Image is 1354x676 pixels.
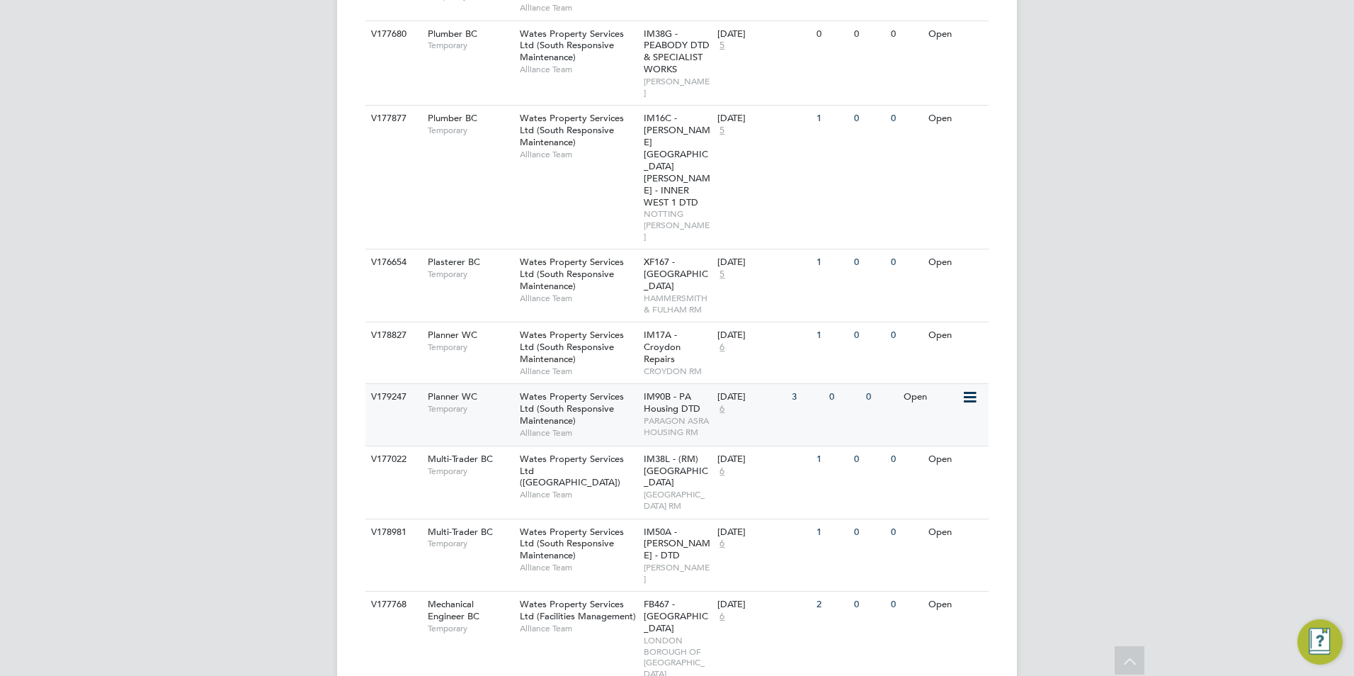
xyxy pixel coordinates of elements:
[813,322,850,349] div: 1
[887,519,924,546] div: 0
[925,446,986,473] div: Open
[428,125,513,136] span: Temporary
[925,592,986,618] div: Open
[717,113,809,125] div: [DATE]
[717,40,727,52] span: 5
[520,598,636,622] span: Wates Property Services Ltd (Facilities Management)
[428,256,480,268] span: Plasterer BC
[850,446,887,473] div: 0
[644,489,711,511] span: [GEOGRAPHIC_DATA] RM
[368,446,417,473] div: V177022
[850,106,887,132] div: 0
[717,526,809,539] div: [DATE]
[887,592,924,618] div: 0
[813,249,850,276] div: 1
[368,592,417,618] div: V177768
[925,249,986,276] div: Open
[813,21,850,47] div: 0
[717,599,809,611] div: [DATE]
[644,76,711,98] span: [PERSON_NAME]
[863,384,899,410] div: 0
[644,329,681,365] span: IM17A - Croydon Repairs
[644,112,710,208] span: IM16C - [PERSON_NAME][GEOGRAPHIC_DATA][PERSON_NAME] - INNER WEST 1 DTD
[850,249,887,276] div: 0
[428,390,477,402] span: Planner WC
[1297,619,1343,665] button: Engage Resource Center
[428,329,477,341] span: Planner WC
[520,329,624,365] span: Wates Property Services Ltd (South Responsive Maintenance)
[428,623,513,634] span: Temporary
[644,28,710,76] span: IM38G - PEABODY DTD & SPECIALIST WORKS
[368,249,417,276] div: V176654
[887,322,924,349] div: 0
[520,2,637,13] span: Alliance Team
[717,257,809,269] div: [DATE]
[520,453,624,489] span: Wates Property Services Ltd ([GEOGRAPHIC_DATA])
[428,40,513,51] span: Temporary
[850,519,887,546] div: 0
[813,519,850,546] div: 1
[520,28,624,64] span: Wates Property Services Ltd (South Responsive Maintenance)
[644,208,711,242] span: NOTTING [PERSON_NAME]
[644,366,711,377] span: CROYDON RM
[717,403,727,415] span: 6
[717,125,727,137] span: 5
[826,384,863,410] div: 0
[368,322,417,349] div: V178827
[428,28,477,40] span: Plumber BC
[520,427,637,439] span: Alliance Team
[900,384,962,410] div: Open
[850,322,887,349] div: 0
[813,592,850,618] div: 2
[925,322,986,349] div: Open
[520,623,637,634] span: Alliance Team
[520,390,624,427] span: Wates Property Services Ltd (South Responsive Maintenance)
[428,526,493,538] span: Multi-Trader BC
[520,112,624,148] span: Wates Property Services Ltd (South Responsive Maintenance)
[717,391,785,403] div: [DATE]
[368,384,417,410] div: V179247
[717,466,727,478] span: 6
[520,526,624,562] span: Wates Property Services Ltd (South Responsive Maintenance)
[644,598,708,634] span: FB467 - [GEOGRAPHIC_DATA]
[925,106,986,132] div: Open
[887,249,924,276] div: 0
[813,446,850,473] div: 1
[520,489,637,500] span: Alliance Team
[644,293,711,315] span: HAMMERSMITH & FULHAM RM
[520,293,637,304] span: Alliance Team
[644,256,708,292] span: XF167 - [GEOGRAPHIC_DATA]
[428,403,513,415] span: Temporary
[428,112,477,124] span: Plumber BC
[644,453,708,489] span: IM38L - (RM) [GEOGRAPHIC_DATA]
[887,21,924,47] div: 0
[788,384,825,410] div: 3
[520,562,637,573] span: Alliance Team
[717,329,809,342] div: [DATE]
[428,453,493,465] span: Multi-Trader BC
[887,106,924,132] div: 0
[813,106,850,132] div: 1
[428,466,513,477] span: Temporary
[717,269,727,281] span: 5
[644,562,711,584] span: [PERSON_NAME]
[644,415,711,437] span: PARAGON ASRA HOUSING RM
[368,21,417,47] div: V177680
[644,526,710,562] span: IM50A - [PERSON_NAME] - DTD
[520,256,624,292] span: Wates Property Services Ltd (South Responsive Maintenance)
[428,538,513,549] span: Temporary
[717,342,727,354] span: 6
[644,390,700,415] span: IM90B - PA Housing DTD
[428,269,513,280] span: Temporary
[887,446,924,473] div: 0
[368,519,417,546] div: V178981
[925,21,986,47] div: Open
[428,598,479,622] span: Mechanical Engineer BC
[925,519,986,546] div: Open
[717,538,727,550] span: 6
[520,64,637,75] span: Alliance Team
[520,149,637,160] span: Alliance Team
[428,342,513,353] span: Temporary
[368,106,417,132] div: V177877
[850,21,887,47] div: 0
